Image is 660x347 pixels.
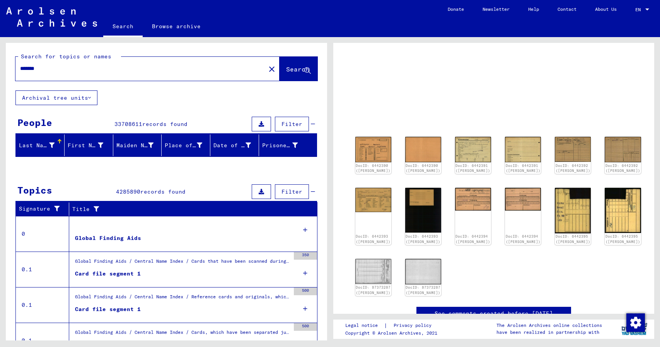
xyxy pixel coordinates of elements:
[496,329,602,336] p: have been realized in partnership with
[19,141,55,150] div: Last Name
[345,330,441,337] p: Copyright © Arolsen Archives, 2021
[264,61,280,77] button: Clear
[75,234,141,242] div: Global Finding Aids
[496,322,602,329] p: The Arolsen Archives online collections
[345,321,384,330] a: Legal notice
[605,188,641,233] img: 002.jpg
[165,139,212,151] div: Place of Birth
[406,234,440,244] a: DocID: 6442393 ([PERSON_NAME])
[275,117,309,131] button: Filter
[142,121,188,128] span: records found
[345,321,441,330] div: |
[281,121,302,128] span: Filter
[406,163,440,173] a: DocID: 6442390 ([PERSON_NAME])
[17,183,52,197] div: Topics
[15,90,97,105] button: Archival tree units
[17,116,52,129] div: People
[556,234,590,244] a: DocID: 6442395 ([PERSON_NAME])
[405,188,441,233] img: 002.jpg
[143,17,210,36] a: Browse archive
[506,234,541,244] a: DocID: 6442394 ([PERSON_NAME])
[506,163,541,173] a: DocID: 6442391 ([PERSON_NAME])
[555,137,591,162] img: 001.jpg
[405,137,441,162] img: 002.jpg
[75,329,290,340] div: Global Finding Aids / Central Name Index / Cards, which have been separated just before or during...
[605,234,640,244] a: DocID: 6442395 ([PERSON_NAME])
[68,139,113,151] div: First Name
[16,134,65,156] mat-header-cell: Last Name
[19,203,71,215] div: Signature
[605,163,640,173] a: DocID: 6442392 ([PERSON_NAME])
[406,285,440,295] a: DocID: 87373287 ([PERSON_NAME])
[356,163,391,173] a: DocID: 6442390 ([PERSON_NAME])
[72,205,302,213] div: Title
[275,184,309,199] button: Filter
[455,137,491,162] img: 001.jpg
[556,163,590,173] a: DocID: 6442392 ([PERSON_NAME])
[356,234,391,244] a: DocID: 6442393 ([PERSON_NAME])
[116,139,164,151] div: Maiden Name
[620,319,649,338] img: yv_logo.png
[294,323,317,331] div: 500
[165,141,202,150] div: Place of Birth
[19,139,64,151] div: Last Name
[19,205,63,213] div: Signature
[213,141,251,150] div: Date of Birth
[387,321,441,330] a: Privacy policy
[267,65,276,74] mat-icon: close
[356,285,391,295] a: DocID: 87373287 ([PERSON_NAME])
[21,53,111,60] mat-label: Search for topics or names
[605,137,641,162] img: 002.jpg
[114,121,142,128] span: 33708611
[213,139,261,151] div: Date of Birth
[455,163,490,173] a: DocID: 6442391 ([PERSON_NAME])
[281,188,302,195] span: Filter
[280,57,317,81] button: Search
[355,188,391,212] img: 001.jpg
[262,139,307,151] div: Prisoner #
[65,134,113,156] mat-header-cell: First Name
[262,141,298,150] div: Prisoner #
[6,7,97,27] img: Arolsen_neg.svg
[16,252,69,287] td: 0.1
[103,17,143,37] a: Search
[75,258,290,269] div: Global Finding Aids / Central Name Index / Cards that have been scanned during first sequential m...
[259,134,317,156] mat-header-cell: Prisoner #
[210,134,259,156] mat-header-cell: Date of Birth
[294,252,317,260] div: 350
[635,7,644,12] span: EN
[505,188,541,211] img: 002.jpg
[75,305,141,313] div: Card file segment 1
[75,270,141,278] div: Card file segment 1
[626,313,645,332] img: Change consent
[355,259,391,284] img: 001.jpg
[16,216,69,252] td: 0
[16,287,69,323] td: 0.1
[286,65,309,73] span: Search
[355,137,391,162] img: 001.jpg
[116,188,140,195] span: 4285890
[75,293,290,304] div: Global Finding Aids / Central Name Index / Reference cards and originals, which have been discove...
[505,137,541,162] img: 002.jpg
[455,234,490,244] a: DocID: 6442394 ([PERSON_NAME])
[294,287,317,295] div: 500
[72,203,310,215] div: Title
[555,188,591,233] img: 001.jpg
[140,188,186,195] span: records found
[116,141,154,150] div: Maiden Name
[435,310,553,318] a: See comments created before [DATE]
[162,134,210,156] mat-header-cell: Place of Birth
[405,259,441,284] img: 002.jpg
[455,188,491,211] img: 001.jpg
[113,134,162,156] mat-header-cell: Maiden Name
[68,141,103,150] div: First Name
